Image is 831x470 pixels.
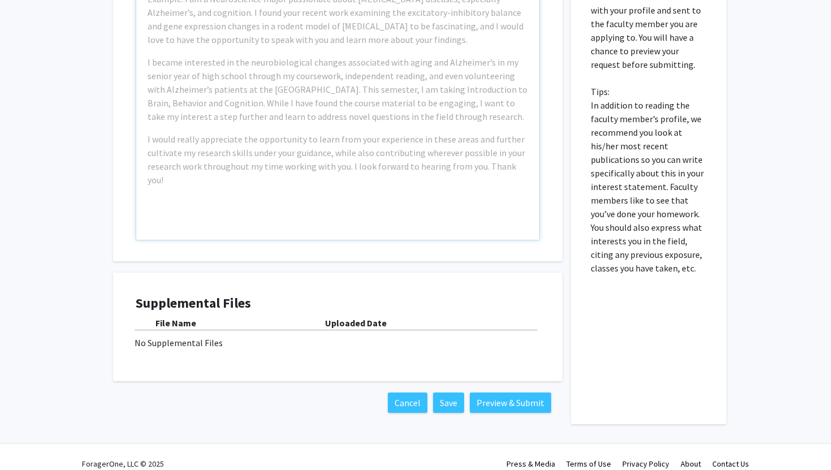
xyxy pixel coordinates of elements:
p: I became interested in the neurobiological changes associated with aging and Alzheimer’s in my se... [148,55,528,123]
a: Press & Media [507,459,555,469]
button: Cancel [388,393,427,413]
iframe: Chat [8,419,48,462]
a: About [681,459,701,469]
div: No Supplemental Files [135,336,541,350]
a: Privacy Policy [622,459,669,469]
b: Uploaded Date [325,317,387,329]
a: Terms of Use [566,459,611,469]
button: Preview & Submit [470,393,551,413]
a: Contact Us [712,459,749,469]
p: I would really appreciate the opportunity to learn from your experience in these areas and furthe... [148,132,528,187]
b: File Name [155,317,196,329]
button: Save [433,393,464,413]
h4: Supplemental Files [136,295,540,312]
